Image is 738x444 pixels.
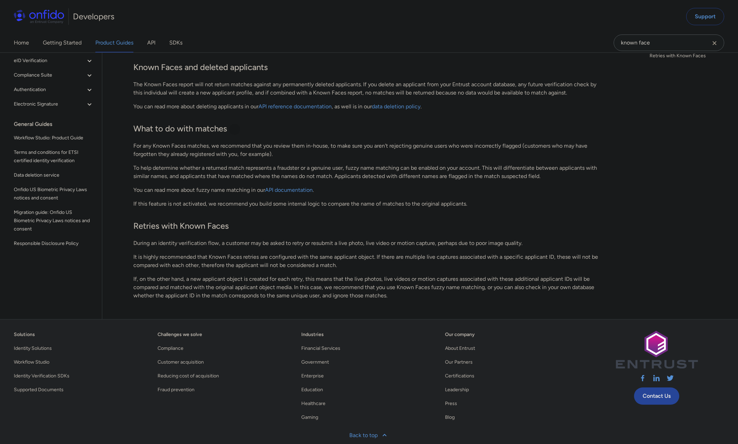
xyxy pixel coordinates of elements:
a: Product Guides [95,33,133,52]
svg: Follow us facebook [638,374,647,382]
h2: Retries with Known Faces [133,220,603,232]
a: About Entrust [445,344,475,353]
a: Reducing cost of acquisition [158,372,219,380]
a: Fraud prevention [158,386,195,394]
a: Follow us X (Twitter) [666,374,674,385]
input: Onfido search input field [614,34,724,51]
button: Electronic Signature [11,97,96,111]
a: SDKs [169,33,182,52]
p: To help determine whether a returned match represents a fraudster or a genuine user, fuzzy name m... [133,164,603,180]
a: Press [445,399,457,408]
a: Terms and conditions for ETSI certified identity verification [11,146,96,168]
a: Government [301,358,329,366]
div: General Guides [14,117,99,131]
a: Challenges we solve [158,330,202,339]
a: Healthcare [301,399,325,408]
a: Financial Services [301,344,340,353]
a: Follow us linkedin [652,374,661,385]
svg: Clear search field button [710,39,719,47]
a: Customer acquisition [158,358,204,366]
a: Responsible Disclosure Policy [11,237,96,250]
a: Identity Solutions [14,344,52,353]
a: Compliance [158,344,183,353]
a: data deletion policy [372,103,420,110]
p: For any Known Faces matches, we recommend that you review them in-house, to make sure you aren't ... [133,142,603,158]
a: Education [301,386,323,394]
h2: Known Faces and deleted applicants [133,62,603,73]
span: eID Verification [14,57,85,65]
p: It is highly recommended that Known Faces retries are configured with the same applicant object. ... [133,253,603,269]
a: Data deletion service [11,168,96,182]
a: Our Partners [445,358,473,366]
a: Solutions [14,330,35,339]
a: Our company [445,330,475,339]
a: Onfido US Biometric Privacy Laws notices and consent [11,183,96,205]
a: Certifications [445,372,474,380]
span: Terms and conditions for ETSI certified identity verification [14,148,94,165]
a: Leadership [445,386,469,394]
span: Data deletion service [14,171,94,179]
a: Industries [301,330,324,339]
a: API [147,33,155,52]
a: Gaming [301,413,318,422]
button: eID Verification [11,54,96,68]
a: Enterprise [301,372,324,380]
button: Compliance Suite [11,68,96,82]
a: Follow us facebook [638,374,647,385]
img: Entrust logo [615,330,698,369]
a: Home [14,33,29,52]
span: Compliance Suite [14,71,85,79]
span: Workflow Studio: Product Guide [14,134,94,142]
p: You can read more about fuzzy name matching in our . [133,186,603,194]
span: Onfido US Biometric Privacy Laws notices and consent [14,186,94,202]
p: If, on the other hand, a new applicant object is created for each retry, this means that the live... [133,275,603,300]
a: Supported Documents [14,386,64,394]
span: Responsible Disclosure Policy [14,239,94,248]
p: The Known Faces report will not return matches against any permanently deleted applicants. If you... [133,80,603,97]
a: Workflow Studio [14,358,49,366]
a: Migration guide: Onfido US Biometric Privacy Laws notices and consent [11,206,96,236]
svg: Follow us X (Twitter) [666,374,674,382]
a: Getting Started [43,33,82,52]
a: Back to top [345,427,393,444]
a: Blog [445,413,455,422]
a: API reference documentation [258,103,332,110]
p: During an identity verification flow, a customer may be asked to retry or resubmit a live photo, ... [133,239,603,247]
p: If this feature is not activated, we recommend you build some internal logic to compare the name ... [133,200,603,208]
a: Identity Verification SDKs [14,372,69,380]
a: Support [686,8,724,25]
a: Workflow Studio: Product Guide [11,131,96,145]
a: API documentation [265,187,313,193]
span: Authentication [14,86,85,94]
a: Contact Us [634,387,679,405]
p: You can read more about deleting applicants in our , as well is in our . [133,102,603,111]
h1: Developers [73,11,114,22]
img: Onfido Logo [14,10,64,23]
h2: What to do with matches [133,123,603,135]
button: Authentication [11,83,96,97]
span: Electronic Signature [14,100,85,108]
svg: Follow us linkedin [652,374,661,382]
span: Migration guide: Onfido US Biometric Privacy Laws notices and consent [14,208,94,233]
a: Retries with Known Faces [650,52,732,60]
